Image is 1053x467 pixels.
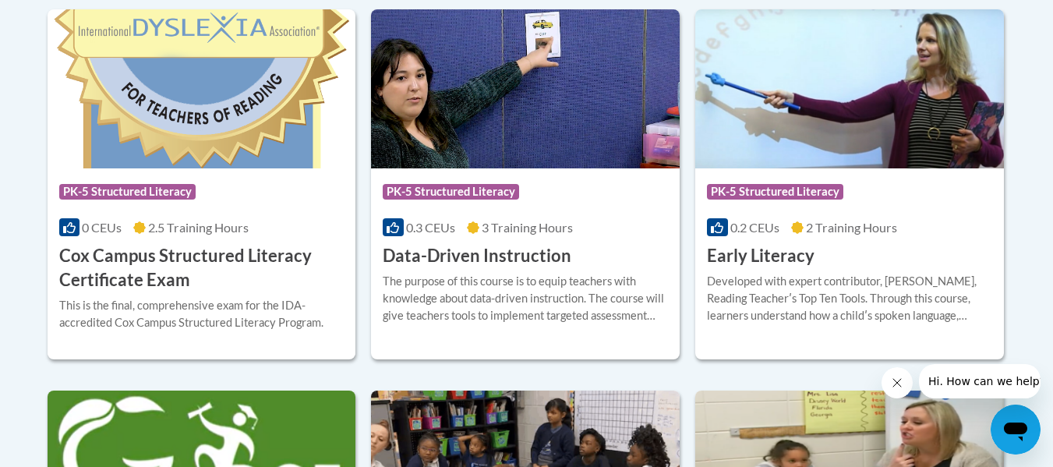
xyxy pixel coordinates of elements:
[695,9,1004,168] img: Course Logo
[707,273,992,324] div: Developed with expert contributor, [PERSON_NAME], Reading Teacherʹs Top Ten Tools. Through this c...
[371,9,680,168] img: Course Logo
[730,220,779,235] span: 0.2 CEUs
[482,220,573,235] span: 3 Training Hours
[48,9,356,359] a: Course LogoPK-5 Structured Literacy0 CEUs2.5 Training Hours Cox Campus Structured Literacy Certif...
[406,220,455,235] span: 0.3 CEUs
[991,405,1041,455] iframe: Button to launch messaging window
[707,244,814,268] h3: Early Literacy
[882,367,913,398] iframe: Close message
[695,9,1004,359] a: Course LogoPK-5 Structured Literacy0.2 CEUs2 Training Hours Early LiteracyDeveloped with expert c...
[148,220,249,235] span: 2.5 Training Hours
[59,184,196,200] span: PK-5 Structured Literacy
[806,220,897,235] span: 2 Training Hours
[82,220,122,235] span: 0 CEUs
[59,297,345,331] div: This is the final, comprehensive exam for the IDA-accredited Cox Campus Structured Literacy Program.
[707,184,843,200] span: PK-5 Structured Literacy
[59,244,345,292] h3: Cox Campus Structured Literacy Certificate Exam
[383,184,519,200] span: PK-5 Structured Literacy
[371,9,680,359] a: Course LogoPK-5 Structured Literacy0.3 CEUs3 Training Hours Data-Driven InstructionThe purpose of...
[383,244,571,268] h3: Data-Driven Instruction
[9,11,126,23] span: Hi. How can we help?
[919,364,1041,398] iframe: Message from company
[383,273,668,324] div: The purpose of this course is to equip teachers with knowledge about data-driven instruction. The...
[48,9,356,168] img: Course Logo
